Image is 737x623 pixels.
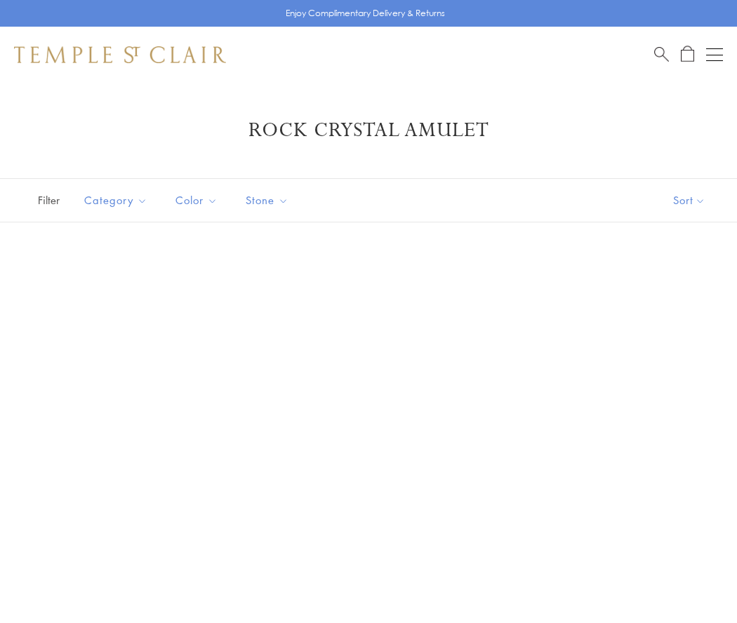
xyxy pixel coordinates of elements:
[654,46,669,63] a: Search
[35,118,702,143] h1: Rock Crystal Amulet
[77,192,158,209] span: Category
[681,46,694,63] a: Open Shopping Bag
[286,6,445,20] p: Enjoy Complimentary Delivery & Returns
[165,185,228,216] button: Color
[74,185,158,216] button: Category
[14,46,226,63] img: Temple St. Clair
[235,185,299,216] button: Stone
[168,192,228,209] span: Color
[239,192,299,209] span: Stone
[642,179,737,222] button: Show sort by
[706,46,723,63] button: Open navigation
